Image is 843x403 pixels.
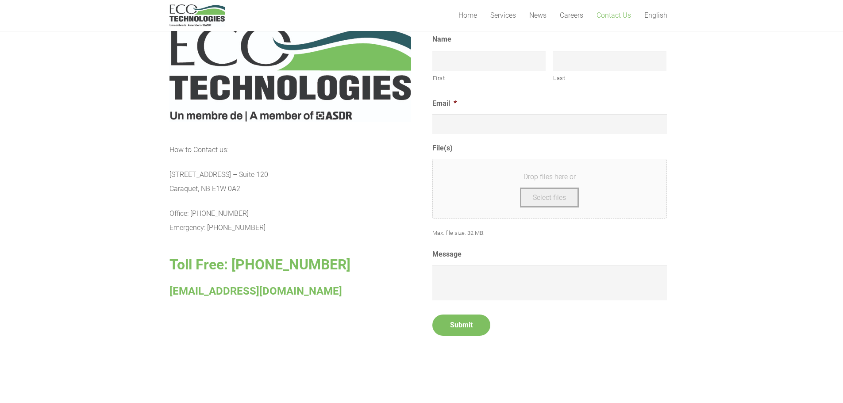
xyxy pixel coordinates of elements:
[169,256,350,273] span: Toll Free: [PHONE_NUMBER]
[433,71,546,85] label: First
[432,99,457,108] label: Email
[432,315,490,336] input: Submit
[490,11,516,19] span: Services
[520,188,579,207] button: select files, file(s)
[597,11,631,19] span: Contact Us
[443,170,656,184] span: Drop files here or
[169,143,411,157] p: How to Contact us:
[432,35,451,44] label: Name
[169,168,411,196] p: [STREET_ADDRESS] – Suite 120 Caraquet, NB E1W 0A2
[432,144,453,153] label: File(s)
[560,11,583,19] span: Careers
[644,11,667,19] span: English
[169,4,225,27] a: logo_EcoTech_ASDR_RGB
[432,223,492,236] span: Max. file size: 32 MB.
[169,285,342,297] span: [EMAIL_ADDRESS][DOMAIN_NAME]
[458,11,477,19] span: Home
[553,71,666,85] label: Last
[169,207,411,235] p: Office: [PHONE_NUMBER] Emergency: [PHONE_NUMBER]
[432,250,462,259] label: Message
[529,11,547,19] span: News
